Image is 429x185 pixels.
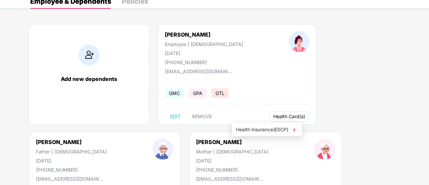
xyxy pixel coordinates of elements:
div: [PERSON_NAME] [165,31,243,38]
div: [PHONE_NUMBER] [36,167,107,173]
div: [EMAIL_ADDRESS][DOMAIN_NAME] [165,68,232,74]
img: addIcon [79,45,99,65]
img: profileImage [152,139,173,159]
div: [PERSON_NAME] [36,139,107,145]
img: profileImage [289,31,309,52]
button: REMOVE [187,111,217,122]
div: Employee | [DEMOGRAPHIC_DATA] [165,41,243,47]
div: [PERSON_NAME] [196,139,269,145]
span: EDIT [170,114,181,119]
div: [DATE] [196,158,269,164]
span: Health Insurance(ESCP) [236,126,298,133]
img: profileImage [314,139,335,159]
img: svg+xml;base64,PHN2ZyB4bWxucz0iaHR0cDovL3d3dy53My5vcmcvMjAwMC9zdmciIHhtbG5zOnhsaW5rPSJodHRwOi8vd3... [291,127,298,133]
div: [DATE] [36,158,107,164]
span: REMOVE [192,114,212,119]
div: [PHONE_NUMBER] [165,59,243,65]
button: EDIT [165,111,186,122]
span: GMC [165,88,184,98]
button: Health Card(s) [269,111,309,122]
div: [DATE] [165,50,243,56]
div: [EMAIL_ADDRESS][DOMAIN_NAME] [36,176,103,182]
span: GPA [189,88,206,98]
span: Health Card(s) [273,115,305,118]
div: [PHONE_NUMBER] [196,167,269,173]
div: Add new dependents [36,76,142,82]
div: [EMAIL_ADDRESS][DOMAIN_NAME] [196,176,263,182]
div: Mother | [DEMOGRAPHIC_DATA] [196,149,269,154]
span: GTL [211,88,229,98]
div: Father | [DEMOGRAPHIC_DATA] [36,149,107,154]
